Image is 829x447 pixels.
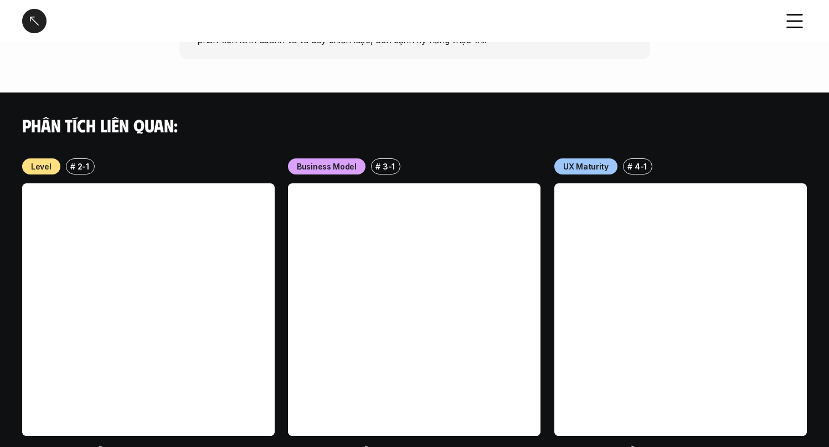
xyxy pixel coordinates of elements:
[197,6,632,46] p: Dữ liệu cho thấy triển khai chi tiết vẫn là kỹ năng cốt lõi cần vững chắc. Tuy nhiên, để gia tăng...
[31,161,52,172] p: Level
[78,161,89,172] p: 2-1
[635,161,647,172] p: 4-1
[22,115,807,136] h4: Phân tích liên quan:
[375,162,380,171] h6: #
[297,161,357,172] p: Business Model
[563,161,609,172] p: UX Maturity
[383,161,395,172] p: 3-1
[627,162,632,171] h6: #
[70,162,75,171] h6: #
